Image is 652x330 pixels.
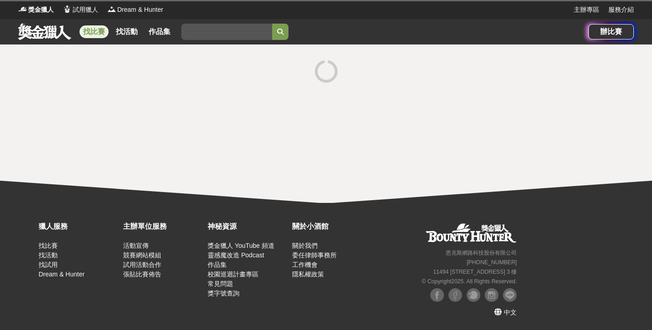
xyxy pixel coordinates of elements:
img: Logo [18,5,27,14]
a: 找活動 [39,251,58,259]
a: 活動宣傳 [123,242,149,249]
a: 靈感魔改造 Podcast [208,251,264,259]
a: 作品集 [145,25,174,38]
span: 獎金獵人 [28,5,54,15]
a: 工作機會 [292,261,318,268]
img: Facebook [430,288,444,302]
a: Logo試用獵人 [63,5,98,15]
a: 關於我們 [292,242,318,249]
a: 主辦專區 [574,5,599,15]
small: 11494 [STREET_ADDRESS] 3 樓 [433,269,517,275]
div: 神秘資源 [208,221,288,232]
a: 隱私權政策 [292,271,324,278]
a: LogoDream & Hunter [107,5,163,15]
a: Dream & Hunter [39,271,85,278]
a: 找試用 [39,261,58,268]
a: 找活動 [112,25,141,38]
small: 恩克斯網路科技股份有限公司 [446,250,517,256]
a: 常見問題 [208,280,233,287]
a: 作品集 [208,261,227,268]
a: 試用活動合作 [123,261,161,268]
img: Logo [63,5,72,14]
a: 委任律師事務所 [292,251,337,259]
img: Instagram [485,288,498,302]
img: Logo [107,5,116,14]
img: Facebook [448,288,462,302]
a: 服務介紹 [608,5,634,15]
img: LINE [503,288,517,302]
a: Logo獎金獵人 [18,5,54,15]
small: [PHONE_NUMBER] [467,259,517,266]
span: 中文 [504,309,517,316]
a: 獎金獵人 YouTube 頻道 [208,242,274,249]
a: 競賽網站模組 [123,251,161,259]
a: 找比賽 [80,25,109,38]
a: 辦比賽 [588,24,634,39]
a: 獎字號查詢 [208,290,239,297]
a: 張貼比賽佈告 [123,271,161,278]
div: 主辦單位服務 [123,221,203,232]
span: 試用獵人 [73,5,98,15]
div: 關於小酒館 [292,221,372,232]
a: 校園巡迴計畫專區 [208,271,259,278]
span: Dream & Hunter [117,5,163,15]
img: Plurk [467,288,480,302]
a: 找比賽 [39,242,58,249]
small: © Copyright 2025 . All Rights Reserved. [422,278,517,285]
div: 獵人服務 [39,221,119,232]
